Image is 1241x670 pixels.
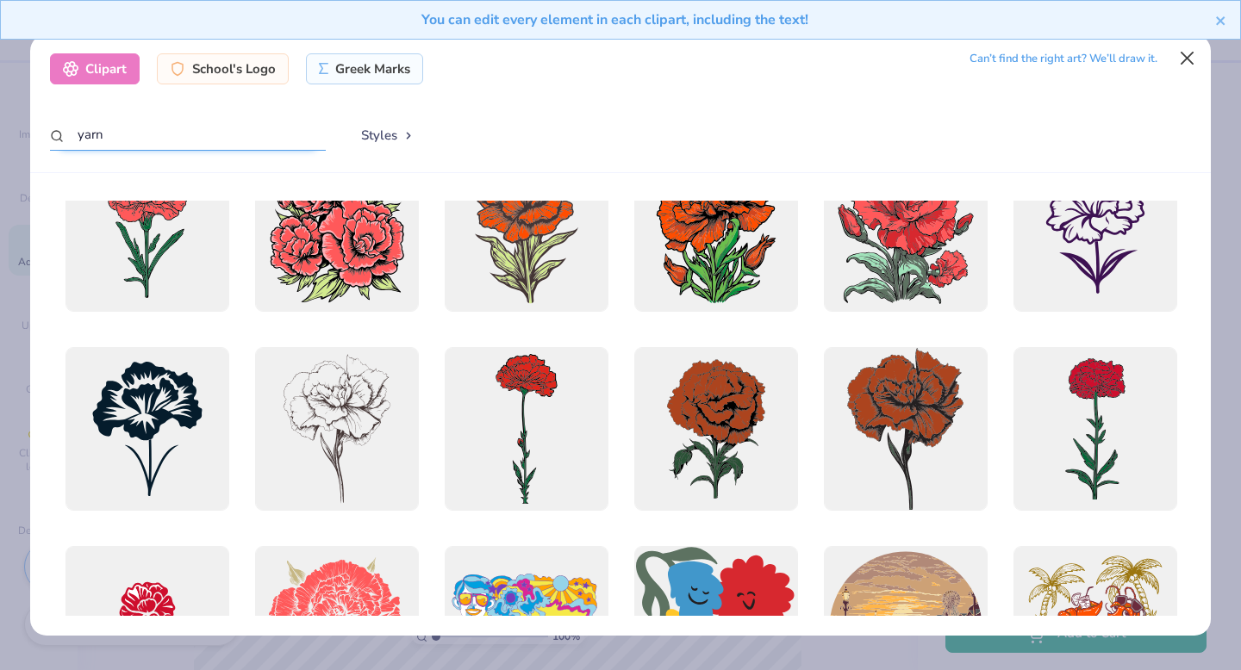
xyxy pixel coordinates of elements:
button: Styles [343,119,433,152]
div: Clipart [50,53,140,84]
button: close [1215,9,1227,30]
div: Greek Marks [306,53,424,84]
div: Can’t find the right art? We’ll draw it. [970,44,1157,74]
div: School's Logo [157,53,289,84]
input: Search by name [50,119,326,151]
button: Close [1171,42,1204,75]
div: You can edit every element in each clipart, including the text! [14,9,1215,30]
